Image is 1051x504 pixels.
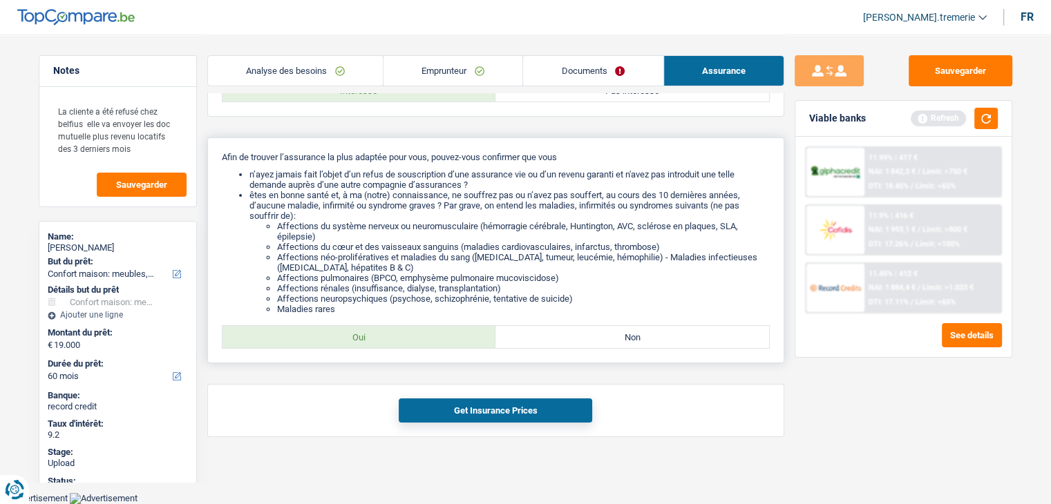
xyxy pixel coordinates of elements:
span: DTI: 18.45% [869,182,909,191]
a: Assurance [664,56,784,86]
li: Affections néo-prolifératives et maladies du sang ([MEDICAL_DATA], tumeur, leucémie, hémophilie) ... [277,252,770,273]
div: 11.99% | 417 € [869,153,918,162]
span: / [911,240,913,249]
img: TopCompare Logo [17,9,135,26]
li: n’ayez jamais fait l’objet d’un refus de souscription d’une assurance vie ou d’un revenu garanti ... [249,169,770,190]
img: Record Credits [810,275,861,300]
li: Affections neuropsychiques (psychose, schizophrénie, tentative de suicide) [277,293,770,304]
a: Documents [523,56,663,86]
button: See details [942,323,1002,347]
div: Banque: [48,390,188,401]
span: / [911,298,913,307]
h5: Notes [53,65,182,77]
a: Analyse des besoins [208,56,383,86]
div: Status: [48,476,188,487]
span: / [918,283,920,292]
div: fr [1021,10,1034,23]
div: 9.2 [48,429,188,440]
label: But du prêt: [48,256,185,267]
li: Affections pulmonaires (BPCO, emphysème pulmonaire mucoviscidose) [277,273,770,283]
div: Viable banks [809,113,866,124]
p: Afin de trouver l’assurance la plus adaptée pour vous, pouvez-vous confirmer que vous [222,152,770,162]
button: Get Insurance Prices [399,398,592,423]
li: Affections du système nerveux ou neuromusculaire (hémorragie cérébrale, Huntington, AVC, sclérose... [277,221,770,242]
div: [PERSON_NAME] [48,242,188,253]
span: Limit: >800 € [922,225,967,234]
span: NAI: 1 993,1 € [869,225,916,234]
div: Name: [48,231,188,242]
div: Refresh [911,110,966,126]
li: Affections du cœur et des vaisseaux sanguins (maladies cardiovasculaires, infarctus, thrombose) [277,242,770,252]
div: Détails but du prêt [48,284,188,295]
label: Non [495,326,769,348]
span: € [48,340,53,351]
label: Durée du prêt: [48,358,185,369]
span: Limit: <100% [916,240,960,249]
span: / [918,167,920,176]
span: Sauvegarder [116,180,167,189]
span: / [918,225,920,234]
img: Cofidis [810,217,861,242]
img: AlphaCredit [810,164,861,180]
span: Limit: <65% [916,298,956,307]
div: 11.45% | 412 € [869,269,918,278]
div: Upload [48,458,188,469]
a: [PERSON_NAME].tremerie [852,6,987,29]
span: Limit: >750 € [922,167,967,176]
span: DTI: 17.11% [869,298,909,307]
span: [PERSON_NAME].tremerie [863,12,975,23]
span: DTI: 17.26% [869,240,909,249]
label: Oui [222,326,496,348]
div: record credit [48,401,188,412]
li: Maladies rares [277,304,770,314]
div: Ajouter une ligne [48,310,188,320]
div: Taux d'intérêt: [48,418,188,429]
img: Advertisement [70,493,138,504]
div: 11.9% | 416 € [869,211,913,220]
span: NAI: 1 884,4 € [869,283,916,292]
div: Stage: [48,447,188,458]
li: Affections rénales (insuffisance, dialyse, transplantation) [277,283,770,293]
button: Sauvegarder [909,55,1012,86]
label: Montant du prêt: [48,327,185,338]
button: Sauvegarder [97,173,187,197]
li: êtes en bonne santé et, à ma (notre) connaissance, ne souffrez pas ou n’avez pas souffert, au cou... [249,190,770,314]
span: Limit: >1.033 € [922,283,974,292]
span: / [911,182,913,191]
span: Limit: <65% [916,182,956,191]
span: NAI: 1 842,3 € [869,167,916,176]
a: Emprunteur [384,56,522,86]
